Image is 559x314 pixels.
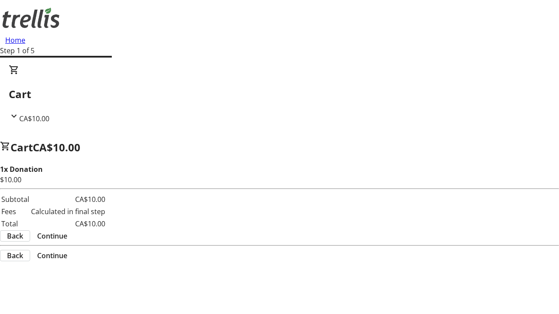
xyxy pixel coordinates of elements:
[37,250,67,261] span: Continue
[9,65,550,124] div: CartCA$10.00
[19,114,49,123] span: CA$10.00
[9,86,550,102] h2: Cart
[10,140,33,154] span: Cart
[1,206,30,217] td: Fees
[31,218,106,229] td: CA$10.00
[1,194,30,205] td: Subtotal
[31,206,106,217] td: Calculated in final step
[30,231,74,241] button: Continue
[30,250,74,261] button: Continue
[37,231,67,241] span: Continue
[7,250,23,261] span: Back
[31,194,106,205] td: CA$10.00
[33,140,80,154] span: CA$10.00
[7,231,23,241] span: Back
[1,218,30,229] td: Total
